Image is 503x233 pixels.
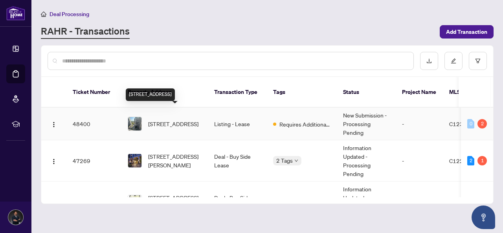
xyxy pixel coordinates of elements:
div: 0 [467,119,474,128]
span: [STREET_ADDRESS] [148,119,198,128]
div: [STREET_ADDRESS] [126,88,175,101]
button: Logo [48,196,60,208]
button: filter [469,52,487,70]
a: RAHR - Transactions [41,25,130,39]
img: thumbnail-img [128,117,141,130]
button: edit [444,52,463,70]
th: Transaction Type [208,77,267,108]
td: 48400 [66,108,121,140]
td: New Submission - Processing Pending [337,108,396,140]
td: Information Updated - Processing Pending [337,140,396,182]
span: Deal Processing [50,11,89,18]
th: Project Name [396,77,443,108]
span: C12261192 [449,157,481,164]
td: 47269 [66,140,121,182]
img: Profile Icon [8,210,23,225]
th: Ticket Number [66,77,121,108]
span: filter [475,58,481,64]
button: Open asap [472,205,495,229]
img: Logo [51,121,57,128]
span: Add Transaction [446,26,487,38]
th: Property Address [121,77,208,108]
td: Deal - Buy Side Lease [208,140,267,182]
span: [STREET_ADDRESS][PERSON_NAME] [148,193,202,211]
button: Add Transaction [440,25,494,39]
span: down [294,159,298,163]
img: thumbnail-img [128,154,141,167]
span: [STREET_ADDRESS][PERSON_NAME] [148,152,202,169]
button: Logo [48,117,60,130]
span: home [41,11,46,17]
img: Logo [51,158,57,165]
span: download [426,58,432,64]
span: C12339373 [449,120,481,127]
th: Tags [267,77,337,108]
button: Logo [48,154,60,167]
td: Listing - Lease [208,108,267,140]
div: 1 [477,156,487,165]
th: MLS # [443,77,490,108]
th: Status [337,77,396,108]
td: - [396,108,443,140]
div: 2 [467,156,474,165]
td: Information Updated - Processing Pending [337,182,396,223]
img: logo [6,6,25,20]
span: edit [451,58,456,64]
span: 2 Tags [276,156,293,165]
button: download [420,52,438,70]
td: - [396,140,443,182]
td: Deal - Buy Side Lease [208,182,267,223]
span: Requires Additional Docs [279,120,330,128]
td: 42041 [66,182,121,223]
div: 2 [477,119,487,128]
img: thumbnail-img [128,195,141,209]
td: - [396,182,443,223]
